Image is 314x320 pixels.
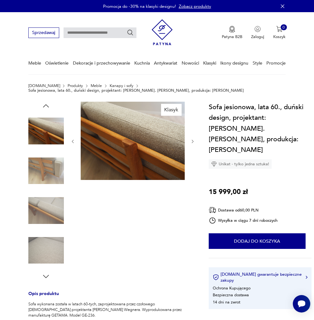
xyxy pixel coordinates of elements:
img: Ikona koszyka [276,26,283,32]
button: Szukaj [127,29,134,36]
button: [DOMAIN_NAME] gwarantuje bezpieczne zakupy [213,271,307,283]
p: Sofa wykonana została w latach 60-tych, zaprojektowana przez czołowego [DEMOGRAPHIC_DATA] projekt... [28,301,195,318]
p: 15 999,00 zł [209,187,248,197]
a: Produkty [68,84,83,88]
p: Sofa jesionowa, lata 60., duński design, projektant: [PERSON_NAME]. [PERSON_NAME], produkcja: [PE... [28,88,244,93]
button: Dodaj do koszyka [209,233,306,249]
img: Ikona dostawy [209,206,216,214]
button: Patyna B2B [222,26,242,40]
li: 14 dni na zwrot [213,299,240,305]
a: Ikona medaluPatyna B2B [222,26,242,40]
p: Promocja do -30% na klasyki designu! [103,3,176,9]
a: Kuchnia [134,52,150,74]
div: Dostawa od 60,00 PLN [209,206,278,214]
div: Klasyk [161,104,182,116]
li: Bezpieczna dostawa [213,292,249,298]
li: Ochrona Kupującego [213,285,250,291]
img: Ikona diamentu [211,161,217,167]
button: Sprzedawaj [28,27,59,38]
a: Meble [91,84,102,88]
img: Ikona strzałki w prawo [306,276,307,279]
img: Zdjęcie produktu Sofa jesionowa, lata 60., duński design, projektant: Hans. J. Wegner, produkcja:... [28,193,64,228]
div: Unikat - tylko jedna sztuka! [209,159,272,169]
p: Zaloguj [251,34,264,40]
p: Patyna B2B [222,34,242,40]
img: Zdjęcie produktu Sofa jesionowa, lata 60., duński design, projektant: Hans. J. Wegner, produkcja:... [28,113,64,149]
a: Antykwariat [154,52,177,74]
img: Zdjęcie produktu Sofa jesionowa, lata 60., duński design, projektant: Hans. J. Wegner, produkcja:... [28,153,64,189]
h1: Sofa jesionowa, lata 60., duński design, projektant: [PERSON_NAME]. [PERSON_NAME], produkcja: [PE... [209,102,312,155]
button: Zaloguj [251,26,264,40]
img: Ikona certyfikatu [213,274,219,280]
h3: Opis produktu [28,292,195,301]
a: Dekoracje i przechowywanie [73,52,130,74]
a: Meble [28,52,41,74]
img: Zdjęcie produktu Sofa jesionowa, lata 60., duński design, projektant: Hans. J. Wegner, produkcja:... [81,102,185,180]
img: Zdjęcie produktu Sofa jesionowa, lata 60., duński design, projektant: Hans. J. Wegner, produkcja:... [28,233,64,268]
a: Style [253,52,262,74]
a: Zobacz produkty [179,3,211,9]
a: Sprzedawaj [28,31,59,35]
a: Klasyki [203,52,216,74]
a: [DOMAIN_NAME] [28,84,60,88]
a: Ikony designu [220,52,248,74]
a: Promocje [266,52,286,74]
a: Nowości [182,52,199,74]
img: Ikona medalu [229,26,235,33]
button: 0Koszyk [273,26,286,40]
img: Patyna - sklep z meblami i dekoracjami vintage [152,17,173,47]
img: Ikonka użytkownika [255,26,261,32]
iframe: Smartsupp widget button [293,295,310,313]
a: Kanapy i sofy [110,84,133,88]
div: 0 [281,24,287,31]
div: Wysyłka w ciągu 7 dni roboczych [209,217,278,224]
a: Oświetlenie [45,52,69,74]
p: Koszyk [273,34,286,40]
